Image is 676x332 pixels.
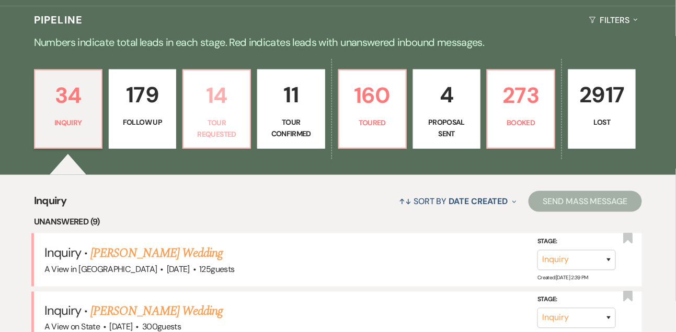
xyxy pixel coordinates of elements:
p: Inquiry [41,117,95,128]
a: 14Tour Requested [182,69,251,149]
p: Toured [346,117,399,128]
a: 2917Lost [568,69,636,149]
p: 11 [264,77,318,112]
button: Sort By Date Created [395,187,520,215]
p: Tour Confirmed [264,116,318,140]
p: 4 [420,77,474,112]
a: 11Tour Confirmed [257,69,325,149]
a: 34Inquiry [34,69,102,149]
label: Stage: [537,294,616,306]
a: 179Follow Up [109,69,176,149]
span: [DATE] [167,264,190,275]
p: 14 [190,78,244,113]
button: Filters [585,6,642,34]
span: Created: [DATE] 2:39 PM [537,275,588,281]
p: Tour Requested [190,117,244,140]
span: A View in [GEOGRAPHIC_DATA] [44,264,157,275]
span: Inquiry [44,244,81,260]
span: ↑↓ [399,196,411,207]
span: Inquiry [34,193,67,215]
a: [PERSON_NAME] Wedding [90,244,223,263]
a: 4Proposal Sent [413,69,480,149]
p: 160 [346,78,399,113]
p: 179 [116,77,169,112]
p: Booked [494,117,548,128]
p: 2917 [575,77,629,112]
p: Proposal Sent [420,116,474,140]
a: 273Booked [487,69,555,149]
span: 125 guests [199,264,234,275]
p: Lost [575,116,629,128]
h3: Pipeline [34,13,83,27]
a: 160Toured [338,69,407,149]
span: Date Created [449,196,508,207]
span: Inquiry [44,303,81,319]
p: 273 [494,78,548,113]
p: Follow Up [116,116,169,128]
button: Send Mass Message [529,191,643,212]
label: Stage: [537,236,616,248]
li: Unanswered (9) [34,215,643,229]
a: [PERSON_NAME] Wedding [90,302,223,321]
p: 34 [41,78,95,113]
